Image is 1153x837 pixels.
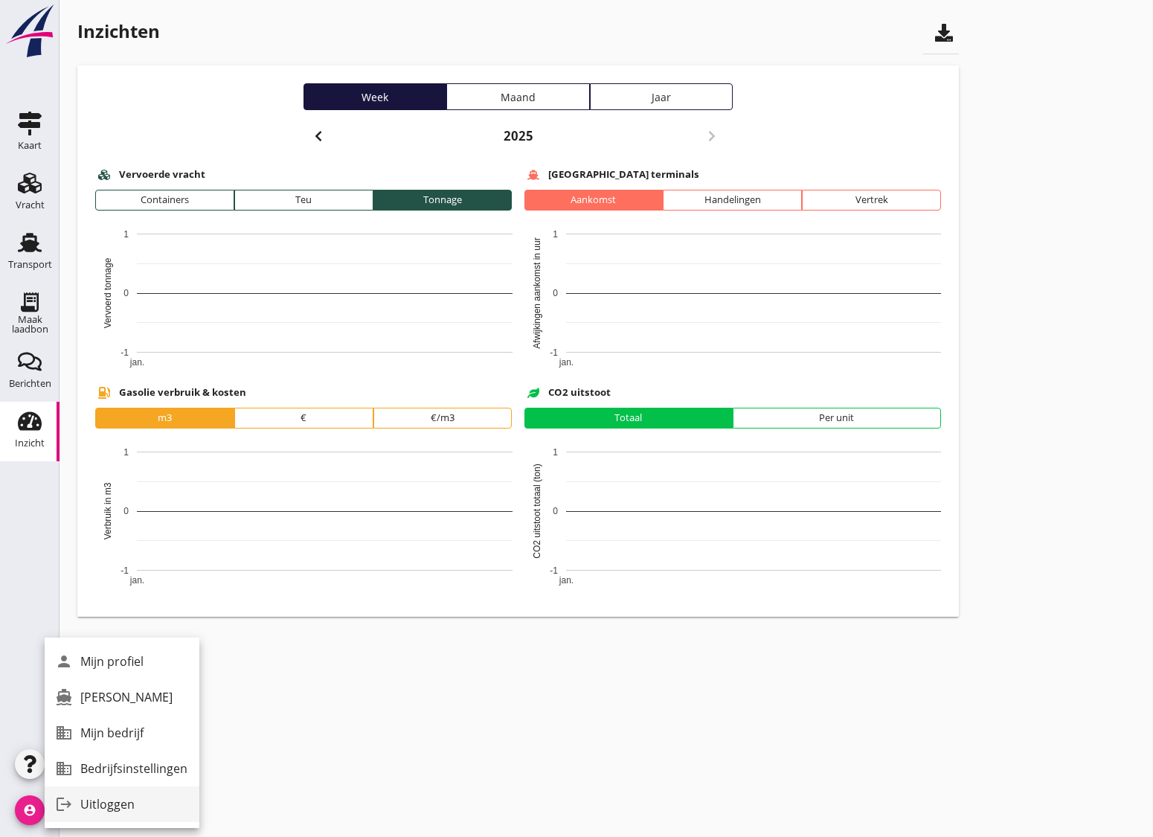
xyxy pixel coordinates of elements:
text: -1 [121,565,129,576]
text: Afwijkingen aankomst in uur [532,237,542,348]
button: Vertrek [802,190,941,211]
button: Maand [446,83,589,110]
a: Bedrijfsinstellingen [45,751,199,786]
div: Vracht [16,200,45,210]
svg: Een diagram. [524,444,942,593]
b: CO2 uitstoot [548,385,611,400]
text: 1 [123,447,129,458]
button: € [234,408,373,429]
button: €/m3 [373,408,513,429]
div: €/m3 [380,411,506,426]
div: Aankomst [531,193,657,208]
text: 0 [123,288,129,298]
div: Maand [453,89,582,105]
div: Bedrijfsinstellingen [80,760,187,777]
div: Per unit [739,411,934,426]
svg: Een diagram. [95,444,513,593]
div: Mijn bedrijf [80,724,187,742]
b: 2025 [504,127,533,144]
img: logo-small.a267ee39.svg [3,4,57,59]
div: Vertrek [809,193,934,208]
div: Teu [241,193,367,208]
a: [PERSON_NAME] [45,679,199,715]
text: -1 [121,347,129,358]
text: jan. [129,575,144,586]
div: € [241,411,367,426]
button: Tonnage [373,190,513,211]
text: CO2 uitstoot totaal (ton) [532,464,542,558]
a: Mijn bedrijf [45,715,199,751]
text: jan. [129,357,144,368]
i: logout [49,789,79,819]
div: Totaal [531,411,726,426]
div: Kaart [18,141,42,150]
button: Aankomst [524,190,664,211]
text: Verbruik in m3 [103,482,113,539]
i: directions_boat [49,682,79,712]
a: Mijn profiel [45,644,199,679]
button: Handelingen [663,190,802,211]
div: Berichten [9,379,51,388]
text: jan. [558,575,573,586]
div: Inzicht [15,438,45,448]
div: Transport [8,260,52,269]
button: Teu [234,190,373,211]
button: Week [303,83,446,110]
text: Vervoerd tonnage [103,257,113,328]
div: Uitloggen [80,795,187,813]
text: -1 [550,565,558,576]
i: account_circle [15,795,45,825]
div: Handelingen [669,193,795,208]
svg: Een diagram. [95,226,513,375]
div: Jaar [597,89,726,105]
button: Per unit [733,408,941,429]
text: 0 [553,506,558,516]
b: Vervoerde vracht [119,167,205,182]
button: Jaar [590,83,733,110]
text: jan. [558,357,573,368]
button: m3 [95,408,234,429]
text: 1 [553,447,558,458]
text: -1 [550,347,558,358]
b: Gasolie verbruik & kosten [119,385,246,400]
div: Tonnage [380,193,506,208]
text: 1 [123,229,129,240]
b: [GEOGRAPHIC_DATA] terminals [548,167,699,182]
h1: Inzichten [77,18,160,54]
button: Containers [95,190,234,211]
div: m3 [102,411,228,426]
i: business [49,718,79,748]
svg: Een diagram. [524,226,942,375]
div: Mijn profiel [80,652,187,670]
text: 1 [553,229,558,240]
div: Containers [102,193,228,208]
div: [PERSON_NAME] [80,688,187,706]
i: business [49,754,79,783]
text: 0 [123,506,129,516]
text: 0 [553,288,558,298]
i: person [49,647,79,676]
div: Week [310,89,440,105]
button: Totaal [524,408,733,429]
